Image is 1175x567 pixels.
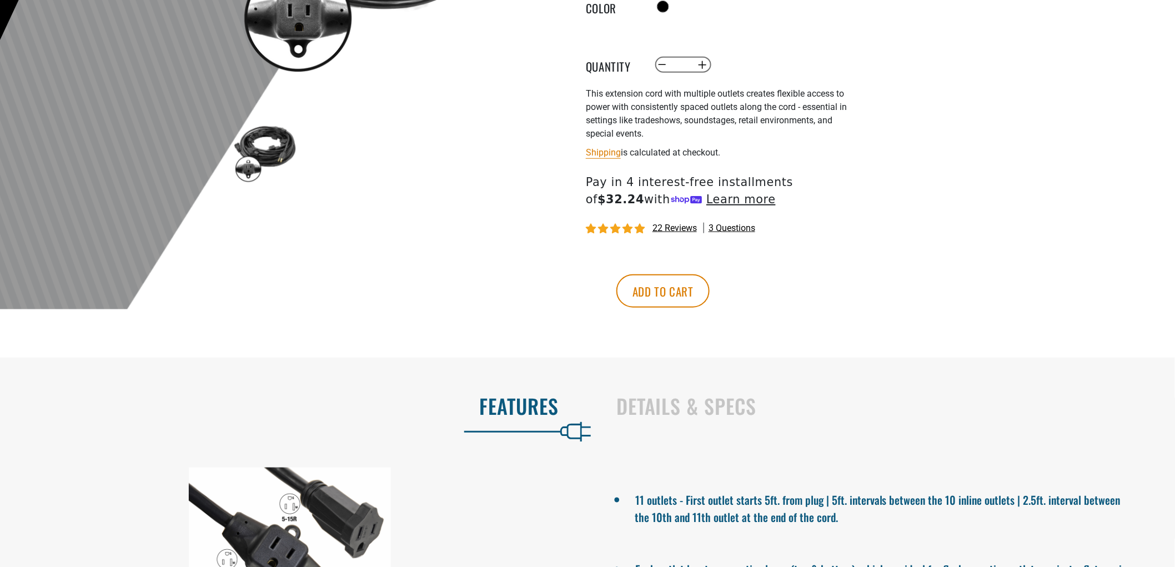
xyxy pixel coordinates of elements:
h2: Features [23,394,559,418]
span: 4.95 stars [586,224,647,234]
img: black [233,120,297,184]
li: 11 outlets - First outlet starts 5ft. from plug | 5ft. intervals between the 10 inline outlets | ... [635,489,1136,525]
label: Quantity [586,58,641,72]
div: is calculated at checkout. [586,145,858,160]
span: 22 reviews [652,223,697,233]
a: Shipping [586,147,621,158]
h2: Details & Specs [616,394,1152,418]
button: Add to cart [616,274,710,308]
span: This extension cord with multiple outlets creates flexible access to power with consistently spac... [586,88,847,139]
span: 3 questions [709,222,755,234]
